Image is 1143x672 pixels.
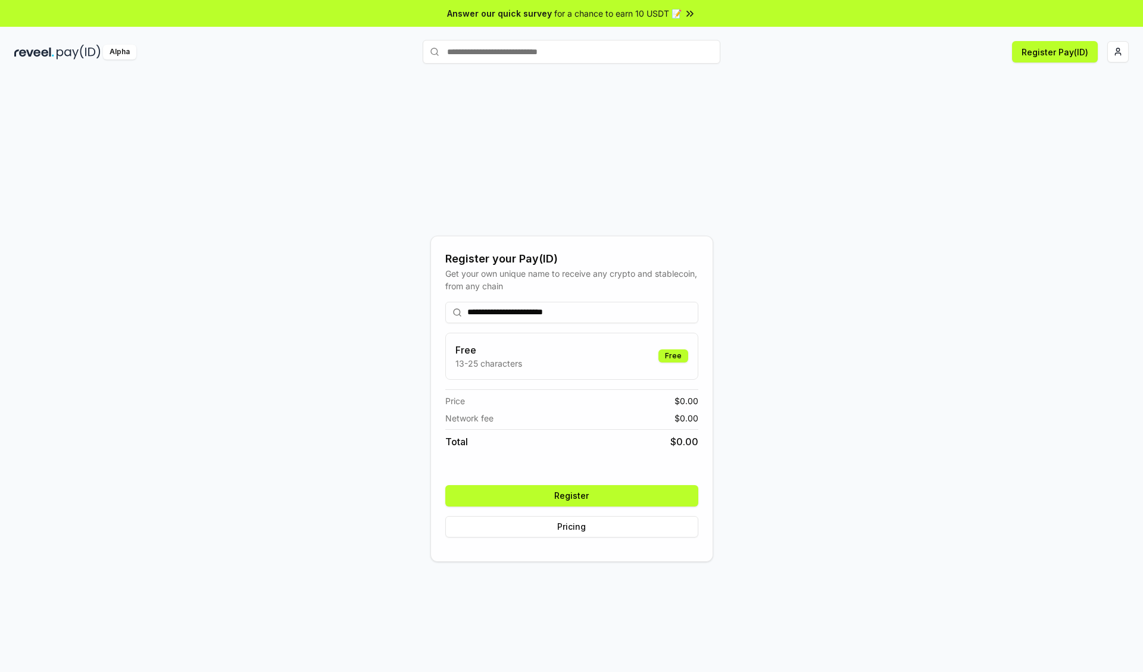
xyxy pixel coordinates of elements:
[1012,41,1098,62] button: Register Pay(ID)
[445,516,698,537] button: Pricing
[445,435,468,449] span: Total
[455,357,522,370] p: 13-25 characters
[445,485,698,507] button: Register
[447,7,552,20] span: Answer our quick survey
[554,7,682,20] span: for a chance to earn 10 USDT 📝
[658,349,688,362] div: Free
[670,435,698,449] span: $ 0.00
[445,267,698,292] div: Get your own unique name to receive any crypto and stablecoin, from any chain
[103,45,136,60] div: Alpha
[57,45,101,60] img: pay_id
[445,251,698,267] div: Register your Pay(ID)
[674,412,698,424] span: $ 0.00
[455,343,522,357] h3: Free
[14,45,54,60] img: reveel_dark
[674,395,698,407] span: $ 0.00
[445,412,494,424] span: Network fee
[445,395,465,407] span: Price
